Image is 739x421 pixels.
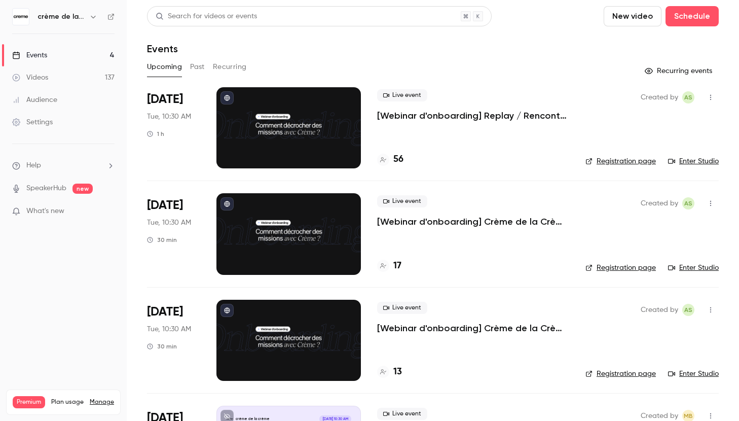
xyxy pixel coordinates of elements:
a: [Webinar d'onboarding] Crème de la Crème : [PERSON_NAME] & Q&A par [PERSON_NAME] [377,216,569,228]
button: Recurring events [640,63,719,79]
button: Schedule [666,6,719,26]
a: Enter Studio [668,156,719,166]
a: Manage [90,398,114,406]
div: Videos [12,73,48,83]
span: Plan usage [51,398,84,406]
a: 13 [377,365,402,379]
a: Registration page [585,369,656,379]
span: Alexandre Sutra [682,197,694,209]
h1: Events [147,43,178,55]
button: Past [190,59,205,75]
span: Tue, 10:30 AM [147,324,191,334]
div: Sep 23 Tue, 10:30 AM (Europe/Madrid) [147,300,200,381]
img: crème de la crème [13,9,29,25]
a: [Webinar d'onboarding] Crème de la Crème : [PERSON_NAME] & Q&A par [PERSON_NAME] [377,322,569,334]
h6: crème de la crème [38,12,85,22]
a: Registration page [585,263,656,273]
a: Registration page [585,156,656,166]
div: 30 min [147,236,177,244]
li: help-dropdown-opener [12,160,115,171]
div: Settings [12,117,53,127]
div: Search for videos or events [156,11,257,22]
div: Sep 9 Tue, 10:30 AM (Europe/Madrid) [147,87,200,168]
span: Help [26,160,41,171]
span: new [72,184,93,194]
button: Recurring [213,59,247,75]
a: 56 [377,153,403,166]
span: AS [684,197,692,209]
div: 1 h [147,130,164,138]
span: [DATE] [147,304,183,320]
div: 30 min [147,342,177,350]
span: Created by [641,197,678,209]
span: AS [684,91,692,103]
span: Tue, 10:30 AM [147,218,191,228]
a: [Webinar d'onboarding] Replay / Rencontre avec la communauté [377,110,569,122]
a: 17 [377,259,401,273]
h4: 17 [393,259,401,273]
span: Live event [377,302,427,314]
a: SpeakerHub [26,183,66,194]
h4: 56 [393,153,403,166]
span: Alexandre Sutra [682,304,694,316]
span: Created by [641,91,678,103]
span: [DATE] [147,197,183,214]
div: Sep 16 Tue, 10:30 AM (Europe/Madrid) [147,193,200,274]
span: Tue, 10:30 AM [147,112,191,122]
span: Alexandre Sutra [682,91,694,103]
div: Events [12,50,47,60]
h4: 13 [393,365,402,379]
a: Enter Studio [668,263,719,273]
iframe: Noticeable Trigger [102,207,115,216]
span: Created by [641,304,678,316]
span: Live event [377,195,427,207]
a: Enter Studio [668,369,719,379]
div: Audience [12,95,57,105]
span: Live event [377,89,427,101]
span: Live event [377,408,427,420]
span: Premium [13,396,45,408]
span: What's new [26,206,64,217]
button: Upcoming [147,59,182,75]
span: [DATE] [147,91,183,108]
span: AS [684,304,692,316]
button: New video [604,6,661,26]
